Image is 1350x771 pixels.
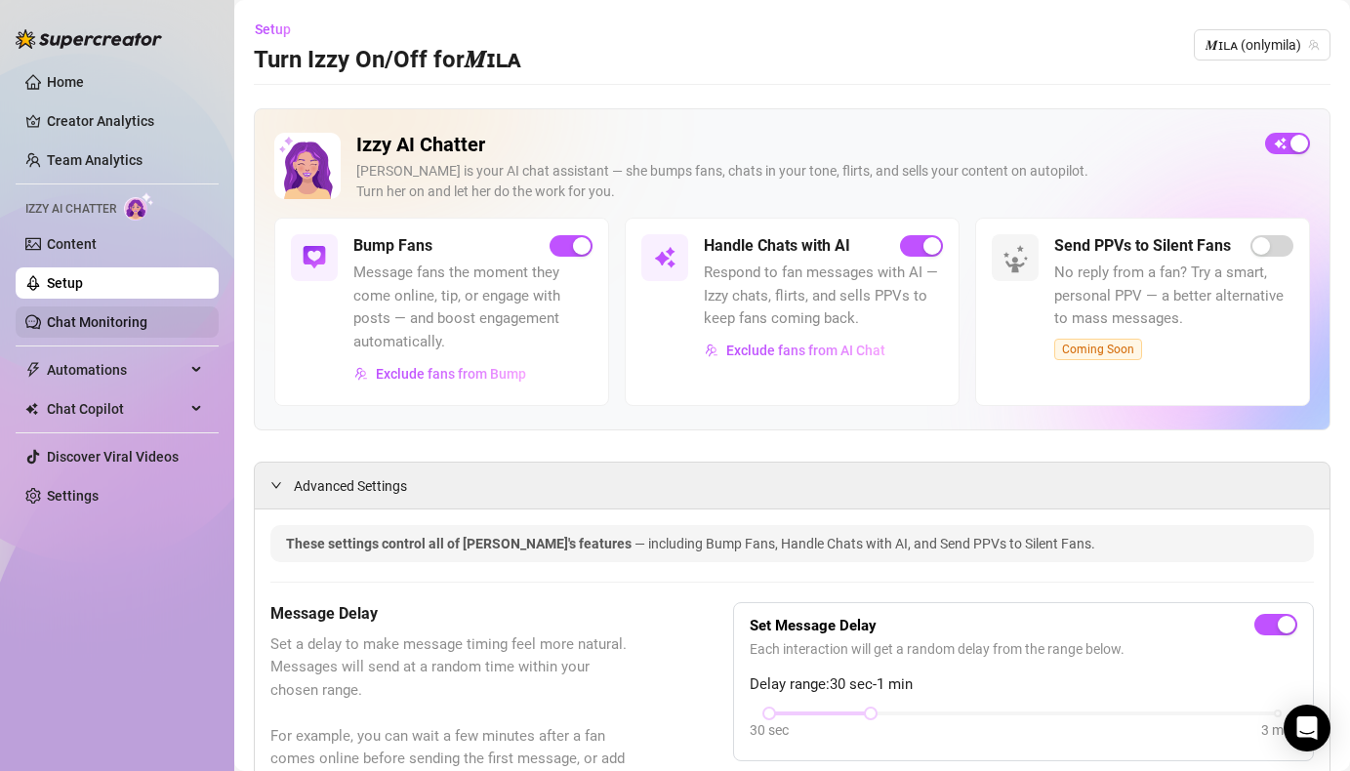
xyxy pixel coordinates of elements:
[750,719,789,741] div: 30 sec
[254,45,520,76] h3: Turn Izzy On/Off for 𝑴ɪʟᴀ
[25,402,38,416] img: Chat Copilot
[47,314,147,330] a: Chat Monitoring
[47,275,83,291] a: Setup
[726,343,885,358] span: Exclude fans from AI Chat
[47,354,185,385] span: Automations
[47,488,99,504] a: Settings
[353,358,527,389] button: Exclude fans from Bump
[704,335,886,366] button: Exclude fans from AI Chat
[47,449,179,465] a: Discover Viral Videos
[750,638,1297,660] span: Each interaction will get a random delay from the range below.
[1054,234,1231,258] h5: Send PPVs to Silent Fans
[1206,30,1319,60] span: 𝑴ɪʟᴀ (onlymila)
[353,234,432,258] h5: Bump Fans
[653,246,676,269] img: svg%3e
[1054,262,1293,331] span: No reply from a fan? Try a smart, personal PPV — a better alternative to mass messages.
[270,474,294,496] div: expanded
[255,21,291,37] span: Setup
[25,362,41,378] span: thunderbolt
[1261,719,1294,741] div: 3 min
[705,344,718,357] img: svg%3e
[376,366,526,382] span: Exclude fans from Bump
[704,262,943,331] span: Respond to fan messages with AI — Izzy chats, flirts, and sells PPVs to keep fans coming back.
[354,367,368,381] img: svg%3e
[750,617,877,634] strong: Set Message Delay
[750,673,1297,697] span: Delay range: 30 sec - 1 min
[274,133,341,199] img: Izzy AI Chatter
[47,152,143,168] a: Team Analytics
[270,602,635,626] h5: Message Delay
[353,262,593,353] span: Message fans the moment they come online, tip, or engage with posts — and boost engagement automa...
[47,105,203,137] a: Creator Analytics
[16,29,162,49] img: logo-BBDzfeDw.svg
[47,74,84,90] a: Home
[1054,339,1142,360] span: Coming Soon
[303,246,326,269] img: svg%3e
[124,192,154,221] img: AI Chatter
[286,536,634,551] span: These settings control all of [PERSON_NAME]'s features
[704,234,850,258] h5: Handle Chats with AI
[1002,245,1034,276] img: silent-fans-ppv-o-N6Mmdf.svg
[254,14,307,45] button: Setup
[25,200,116,219] span: Izzy AI Chatter
[1284,705,1330,751] div: Open Intercom Messenger
[294,475,407,497] span: Advanced Settings
[47,236,97,252] a: Content
[634,536,1095,551] span: — including Bump Fans, Handle Chats with AI, and Send PPVs to Silent Fans.
[270,479,282,491] span: expanded
[356,161,1249,202] div: [PERSON_NAME] is your AI chat assistant — she bumps fans, chats in your tone, flirts, and sells y...
[1308,39,1320,51] span: team
[356,133,1249,157] h2: Izzy AI Chatter
[47,393,185,425] span: Chat Copilot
